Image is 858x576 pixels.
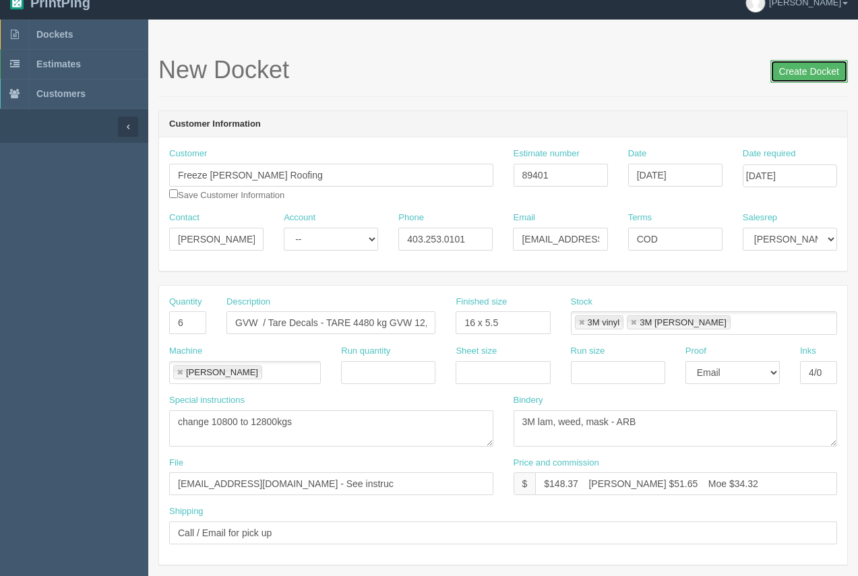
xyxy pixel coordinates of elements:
[284,212,315,224] label: Account
[169,164,493,187] input: Enter customer name
[628,148,646,160] label: Date
[226,296,270,309] label: Description
[514,148,580,160] label: Estimate number
[800,345,816,358] label: Inks
[36,59,81,69] span: Estimates
[159,111,847,138] header: Customer Information
[169,148,207,160] label: Customer
[743,212,777,224] label: Salesrep
[169,457,183,470] label: File
[169,394,245,407] label: Special instructions
[514,457,599,470] label: Price and commission
[36,88,86,99] span: Customers
[456,345,497,358] label: Sheet size
[36,29,73,40] span: Dockets
[186,368,258,377] div: [PERSON_NAME]
[514,394,543,407] label: Bindery
[169,345,202,358] label: Machine
[169,505,204,518] label: Shipping
[169,296,202,309] label: Quantity
[169,148,493,201] div: Save Customer Information
[571,296,593,309] label: Stock
[628,212,652,224] label: Terms
[685,345,706,358] label: Proof
[640,318,727,327] div: 3M [PERSON_NAME]
[514,410,838,447] textarea: 3M lam, weed, mask - ARB
[513,212,535,224] label: Email
[514,472,536,495] div: $
[571,345,605,358] label: Run size
[770,60,848,83] input: Create Docket
[158,57,848,84] h1: New Docket
[341,345,390,358] label: Run quantity
[169,212,200,224] label: Contact
[456,296,507,309] label: Finished size
[743,148,796,160] label: Date required
[588,318,620,327] div: 3M vinyl
[398,212,424,224] label: Phone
